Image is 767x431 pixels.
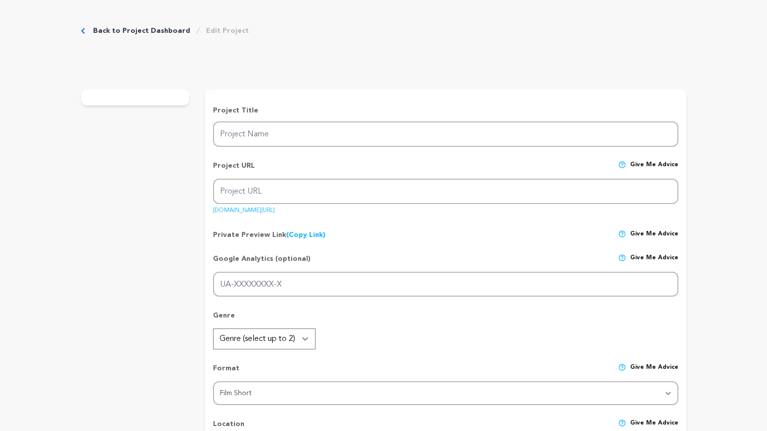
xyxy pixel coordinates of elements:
p: Google Analytics (optional) [213,254,311,272]
div: Breadcrumb [81,26,249,36]
input: Project URL [213,179,678,204]
p: Genre [213,311,678,328]
p: Project URL [213,161,255,179]
input: Project Name [213,121,678,147]
img: help-circle.svg [618,419,626,427]
p: Project Title [213,106,678,115]
input: UA-XXXXXXXX-X [213,272,678,297]
a: (Copy Link) [286,231,326,238]
a: Back to Project Dashboard [93,26,190,36]
span: Give me advice [630,254,678,272]
a: [DOMAIN_NAME][URL] [213,204,275,214]
img: help-circle.svg [618,363,626,371]
img: help-circle.svg [618,254,626,262]
a: Edit Project [206,26,249,36]
span: Give me advice [630,363,678,381]
img: help-circle.svg [618,230,626,238]
p: Format [213,363,239,381]
span: Give me advice [630,230,678,240]
span: Give me advice [630,161,678,179]
p: Private Preview Link [213,230,326,240]
img: help-circle.svg [618,161,626,169]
